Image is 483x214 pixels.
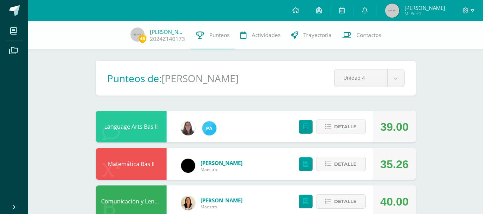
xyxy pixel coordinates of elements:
[139,34,146,43] span: 46
[150,28,185,35] a: [PERSON_NAME]
[150,35,185,43] a: 2024Z140173
[200,204,243,210] span: Maestro
[316,194,366,209] button: Detalle
[200,159,243,166] a: [PERSON_NAME]
[380,111,408,143] div: 39.00
[200,197,243,204] a: [PERSON_NAME]
[343,69,378,86] span: Unidad 4
[316,120,366,134] button: Detalle
[356,31,381,39] span: Contactos
[130,27,145,42] img: 45x45
[252,31,280,39] span: Actividades
[191,21,235,49] a: Punteos
[200,166,243,172] span: Maestro
[96,148,167,180] div: Matemática Bas II
[385,4,399,18] img: 45x45
[96,111,167,142] div: Language Arts Bas II
[181,159,195,173] img: 8a59221190be773a357e7f6df40528fe.png
[380,148,408,180] div: 35.26
[202,121,216,135] img: 16d00d6a61aad0e8a558f8de8df831eb.png
[405,4,445,11] span: [PERSON_NAME]
[334,69,404,87] a: Unidad 4
[235,21,286,49] a: Actividades
[181,196,195,210] img: 9af45ed66f6009d12a678bb5324b5cf4.png
[162,72,239,85] h1: [PERSON_NAME]
[337,21,386,49] a: Contactos
[303,31,332,39] span: Trayectoria
[405,11,445,17] span: Mi Perfil
[209,31,229,39] span: Punteos
[286,21,337,49] a: Trayectoria
[334,158,356,171] span: Detalle
[334,195,356,208] span: Detalle
[334,120,356,133] span: Detalle
[316,157,366,171] button: Detalle
[181,121,195,135] img: cfd18f4d180e531603d52aeab12d7099.png
[107,72,162,85] h1: Punteos de:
